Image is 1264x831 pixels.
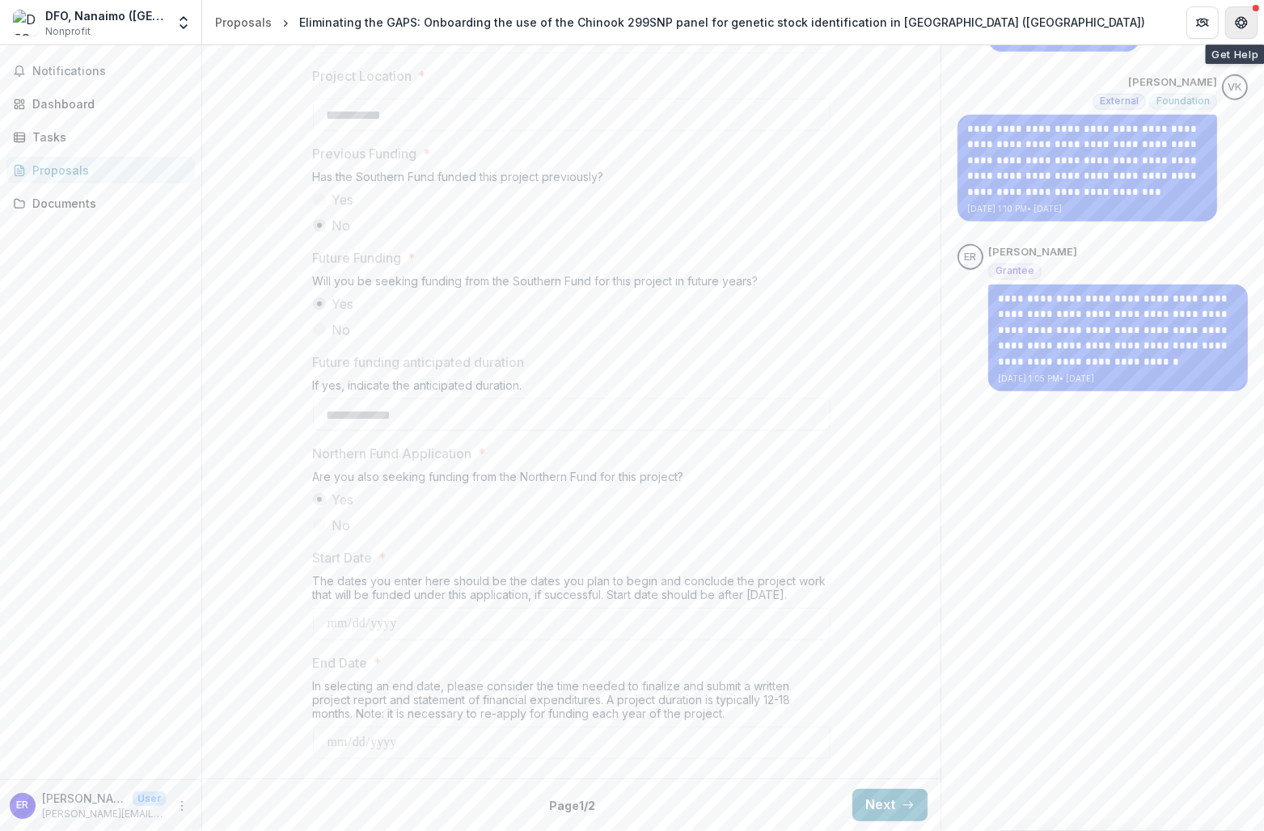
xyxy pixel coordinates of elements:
[42,790,126,807] p: [PERSON_NAME]
[133,791,166,806] p: User
[965,252,977,263] div: Eric Rondeau
[32,95,182,112] div: Dashboard
[313,444,472,463] p: Northern Fund Application
[1228,82,1242,93] div: Victor Keong
[313,274,831,294] div: Will you be seeking funding from the Southern Fund for this project in future years?
[42,807,166,821] p: [PERSON_NAME][EMAIL_ADDRESS][PERSON_NAME][DOMAIN_NAME]
[313,352,525,372] p: Future funding anticipated duration
[32,129,182,146] div: Tasks
[45,7,166,24] div: DFO, Nanaimo ([GEOGRAPHIC_DATA])
[998,373,1238,385] p: [DATE] 1:05 PM • [DATE]
[967,203,1207,215] p: [DATE] 1:10 PM • [DATE]
[17,800,29,811] div: Eric Rondeau
[550,797,596,814] p: Page 1 / 2
[6,190,195,217] a: Documents
[313,679,831,727] div: In selecting an end date, please consider the time needed to finalize and submit a written projec...
[313,653,368,673] p: End Date
[209,11,1152,34] nav: breadcrumb
[172,796,192,816] button: More
[332,190,354,209] span: Yes
[313,574,831,608] div: The dates you enter here should be the dates you plan to begin and conclude the project work that...
[6,157,195,183] a: Proposals
[6,91,195,117] a: Dashboard
[852,789,928,821] button: Next
[1186,6,1219,39] button: Partners
[299,14,1145,31] div: Eliminating the GAPS: Onboarding the use of the Chinook 299SNP panel for genetic stock identifica...
[1225,6,1258,39] button: Get Help
[313,66,412,86] p: Project Location
[313,144,417,163] p: Previous Funding
[32,65,188,78] span: Notifications
[1100,95,1139,107] span: External
[332,294,354,314] span: Yes
[32,195,182,212] div: Documents
[172,6,195,39] button: Open entity switcher
[332,490,354,509] span: Yes
[1156,95,1210,107] span: Foundation
[215,14,272,31] div: Proposals
[313,470,831,490] div: Are you also seeking funding from the Northern Fund for this project?
[332,320,351,340] span: No
[32,162,182,179] div: Proposals
[45,24,91,39] span: Nonprofit
[313,170,831,190] div: Has the Southern Fund funded this project previously?
[313,378,831,399] div: If yes, indicate the anticipated duration.
[988,244,1077,260] p: [PERSON_NAME]
[1128,74,1217,91] p: [PERSON_NAME]
[332,216,351,235] span: No
[6,58,195,84] button: Notifications
[996,265,1034,276] span: Grantee
[209,11,278,34] a: Proposals
[6,124,195,150] a: Tasks
[13,10,39,36] img: DFO, Nanaimo (Pacific Biological Station)
[332,516,351,535] span: No
[313,548,373,567] p: Start Date
[313,248,402,268] p: Future Funding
